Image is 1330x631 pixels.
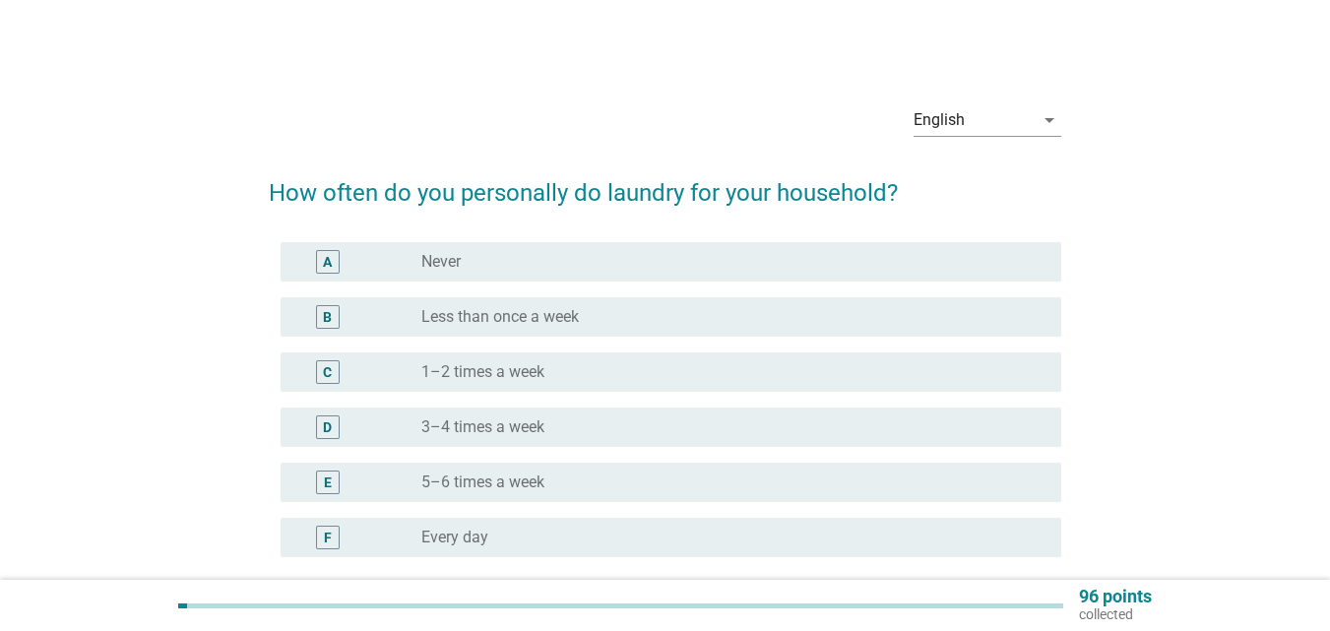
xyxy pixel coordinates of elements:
div: A [323,252,332,273]
div: D [323,417,332,438]
label: 3–4 times a week [421,417,544,437]
div: F [324,528,332,548]
label: Every day [421,528,488,547]
div: C [323,362,332,383]
label: 1–2 times a week [421,362,544,382]
label: Less than once a week [421,307,579,327]
label: Never [421,252,461,272]
div: E [324,473,332,493]
div: B [323,307,332,328]
p: collected [1079,605,1152,623]
div: English [914,111,965,129]
h2: How often do you personally do laundry for your household? [269,156,1061,211]
p: 96 points [1079,588,1152,605]
i: arrow_drop_down [1038,108,1061,132]
label: 5–6 times a week [421,473,544,492]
